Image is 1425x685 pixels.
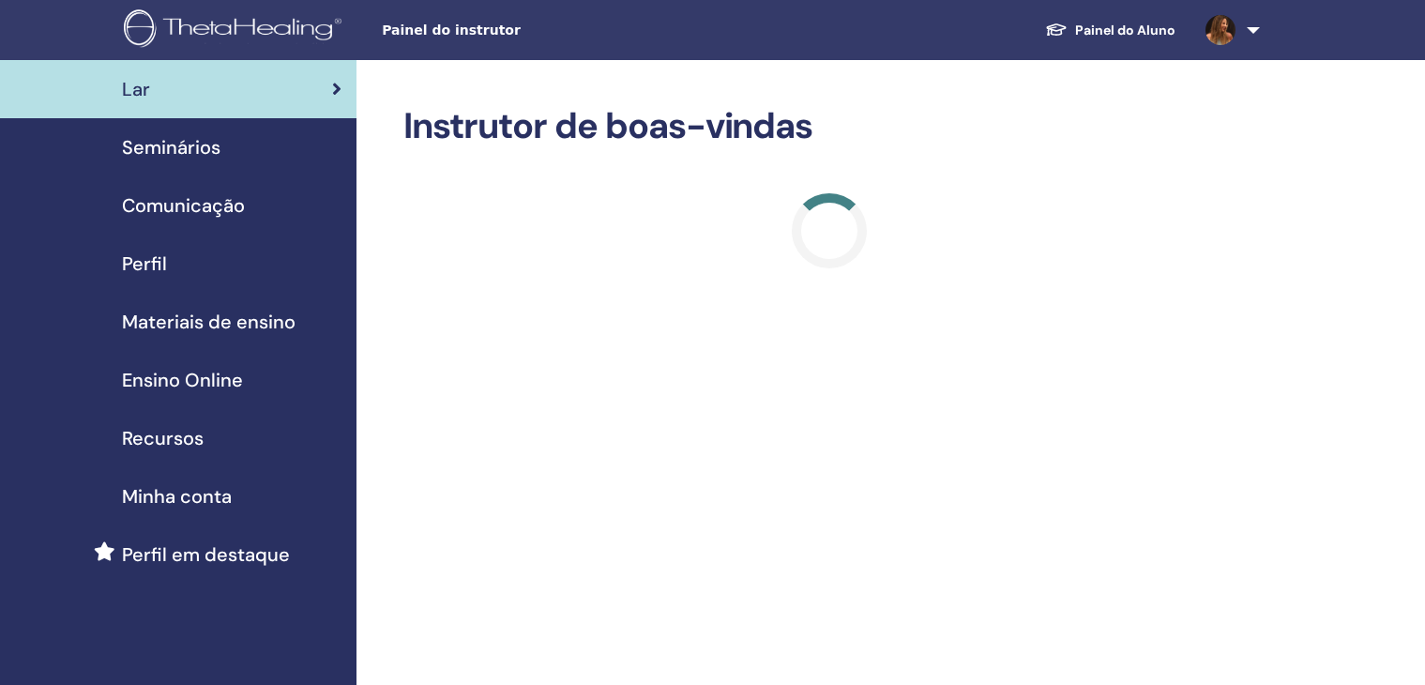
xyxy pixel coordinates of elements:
span: Seminários [122,133,220,161]
span: Lar [122,75,150,103]
span: Comunicação [122,191,245,220]
span: Painel do instrutor [382,21,663,40]
span: Perfil [122,250,167,278]
span: Perfil em destaque [122,540,290,569]
a: Painel do Aluno [1030,13,1190,48]
img: default.jpg [1205,15,1236,45]
img: logo.png [124,9,348,52]
span: Ensino Online [122,366,243,394]
span: Minha conta [122,482,232,510]
span: Recursos [122,424,204,452]
h2: Instrutor de boas-vindas [403,105,1256,148]
img: graduation-cap-white.svg [1045,22,1068,38]
span: Materiais de ensino [122,308,296,336]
